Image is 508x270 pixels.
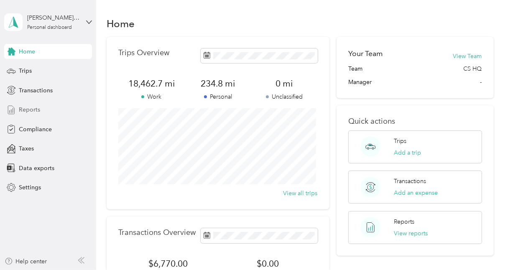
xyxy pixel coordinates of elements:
[27,13,79,22] div: [PERSON_NAME]. [PERSON_NAME]
[19,164,54,173] span: Data exports
[118,258,218,270] span: $6,770.00
[394,148,421,157] button: Add a trip
[19,183,41,192] span: Settings
[348,48,383,59] h2: Your Team
[19,144,34,153] span: Taxes
[251,92,318,101] p: Unclassified
[19,66,32,75] span: Trips
[185,92,251,101] p: Personal
[464,64,482,73] span: CS HQ
[118,92,185,101] p: Work
[251,78,318,89] span: 0 mi
[19,105,40,114] span: Reports
[118,78,185,89] span: 18,462.7 mi
[394,229,428,238] button: View reports
[348,78,372,87] span: Manager
[394,137,407,145] p: Trips
[394,177,426,186] p: Transactions
[19,125,52,134] span: Compliance
[118,228,196,237] p: Transactions Overview
[5,257,47,266] button: Help center
[480,78,482,87] span: -
[185,78,251,89] span: 234.8 mi
[348,64,362,73] span: Team
[19,86,53,95] span: Transactions
[394,217,415,226] p: Reports
[348,117,482,126] p: Quick actions
[118,48,169,57] p: Trips Overview
[27,25,72,30] div: Personal dashboard
[283,189,318,198] button: View all trips
[218,258,317,270] span: $0.00
[19,47,35,56] span: Home
[107,19,135,28] h1: Home
[461,223,508,270] iframe: Everlance-gr Chat Button Frame
[394,188,438,197] button: Add an expense
[453,52,482,61] button: View Team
